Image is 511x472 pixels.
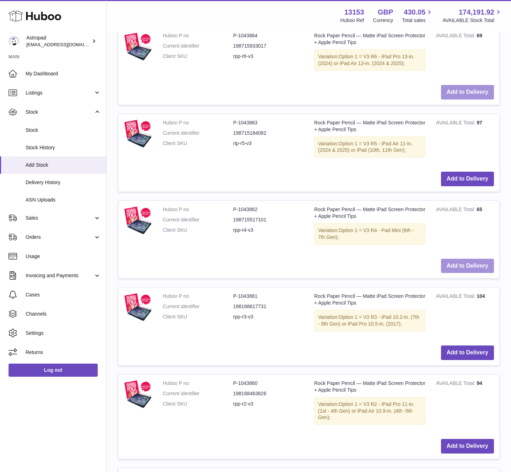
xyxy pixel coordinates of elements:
dt: Client SKU [163,313,233,320]
dd: P-1043862 [233,206,303,213]
div: Variation: [314,310,425,331]
td: 69 [431,27,499,80]
img: Rock Paper Pencil — Matte iPad Screen Protector + Apple Pencil Tips [124,206,152,235]
strong: AVAILABLE Total [436,380,477,388]
a: Log out [9,364,98,376]
div: Variation: [314,223,425,245]
span: My Dashboard [26,70,101,77]
img: matt@astropad.com [9,36,19,47]
span: ASN Uploads [26,197,101,203]
dd: 198715184082 [233,130,303,136]
span: Add Stock [26,162,101,168]
strong: AVAILABLE Total [436,206,477,214]
td: 97 [431,114,499,167]
span: Invoicing and Payments [26,272,93,279]
dd: 198168463826 [233,390,303,397]
button: Add to Delivery [441,345,494,360]
strong: AVAILABLE Total [436,120,477,127]
td: Rock Paper Pencil — Matte iPad Screen Protector + Apple Pencil Tips [309,114,431,167]
dd: rpp-r4-v3 [233,227,303,234]
dd: rpp-r3-v3 [233,313,303,320]
strong: AVAILABLE Total [436,33,477,40]
span: Channels [26,311,101,317]
span: Option 1 = V3 R3 - iPad 10.2-in. (7th - 9th Gen) or iPad Pro 10.5-in. (2017); [318,314,419,327]
strong: AVAILABLE Total [436,293,477,301]
span: Cases [26,291,101,298]
span: 430.05 [404,7,425,17]
button: Add to Delivery [441,172,494,186]
span: Listings [26,90,93,96]
dd: P-1043860 [233,380,303,387]
img: Rock Paper Pencil — Matte iPad Screen Protector + Apple Pencil Tips [124,32,152,61]
dt: Huboo P no [163,32,233,39]
span: Usage [26,253,101,260]
span: Returns [26,349,101,356]
span: Option 1 = V3 R4 - Pad Mini (6th - 7th Gen); [318,227,414,240]
td: 65 [431,201,499,253]
dd: 198715517101 [233,216,303,223]
td: Rock Paper Pencil — Matte iPad Screen Protector + Apple Pencil Tips [309,27,431,80]
div: Astropad [26,34,90,48]
dt: Client SKU [163,140,233,147]
dt: Current identifier [163,216,233,223]
td: Rock Paper Pencil — Matte iPad Screen Protector + Apple Pencil Tips [309,375,431,434]
div: Variation: [314,136,425,158]
td: 104 [431,288,499,340]
dd: P-1043861 [233,293,303,300]
a: 430.05 Total sales [402,7,434,24]
dt: Huboo P no [163,380,233,387]
td: Rock Paper Pencil — Matte iPad Screen Protector + Apple Pencil Tips [309,288,431,340]
a: 174,191.92 AVAILABLE Stock Total [442,7,502,24]
span: [EMAIL_ADDRESS][DOMAIN_NAME] [26,42,104,47]
div: Variation: [314,397,425,425]
dd: P-1043863 [233,119,303,126]
dd: 198715933017 [233,43,303,49]
dt: Client SKU [163,227,233,234]
img: Rock Paper Pencil — Matte iPad Screen Protector + Apple Pencil Tips [124,293,152,321]
dt: Huboo P no [163,206,233,213]
span: Option 1 = V3 R5 - iPad Air 11-in. (2024 & 2025) or iPad (10th, 11th Gen); [318,141,413,153]
dt: Client SKU [163,401,233,407]
dt: Client SKU [163,53,233,60]
div: Huboo Ref [340,17,364,24]
span: Settings [26,330,101,337]
div: Variation: [314,49,425,71]
img: Rock Paper Pencil — Matte iPad Screen Protector + Apple Pencil Tips [124,380,152,408]
span: Stock [26,127,101,134]
dt: Huboo P no [163,293,233,300]
span: AVAILABLE Stock Total [442,17,502,24]
strong: 13153 [344,7,364,17]
span: Orders [26,234,93,241]
dd: rip-r5-v3 [233,140,303,147]
button: Add to Delivery [441,439,494,454]
dt: Huboo P no [163,119,233,126]
span: Option 1 = V3 R2 - iPad Pro 11-in. (1st - 4th Gen) or iPad Air 10.9-in. (4th -5th Gen); [318,401,414,420]
button: Add to Delivery [441,85,494,100]
span: Stock History [26,144,101,151]
span: Total sales [402,17,434,24]
dd: rpp-r6-v3 [233,53,303,60]
button: Add to Delivery [441,259,494,273]
span: Stock [26,109,93,116]
span: Option 1 = V3 R6 - iPad Pro 13-in. (2024) or iPad Air 13-in. (2024 & 2025); [318,54,414,66]
dt: Current identifier [163,130,233,136]
dd: P-1043864 [233,32,303,39]
dd: 198168617731 [233,303,303,310]
img: Rock Paper Pencil — Matte iPad Screen Protector + Apple Pencil Tips [124,119,152,148]
dt: Current identifier [163,43,233,49]
div: Currency [373,17,393,24]
td: 94 [431,375,499,434]
span: Delivery History [26,179,101,186]
strong: GBP [378,7,393,17]
span: 174,191.92 [459,7,494,17]
span: Sales [26,215,93,221]
dd: rpp-r2-v3 [233,401,303,407]
dt: Current identifier [163,390,233,397]
dt: Current identifier [163,303,233,310]
td: Rock Paper Pencil — Matte iPad Screen Protector + Apple Pencil Tips [309,201,431,253]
